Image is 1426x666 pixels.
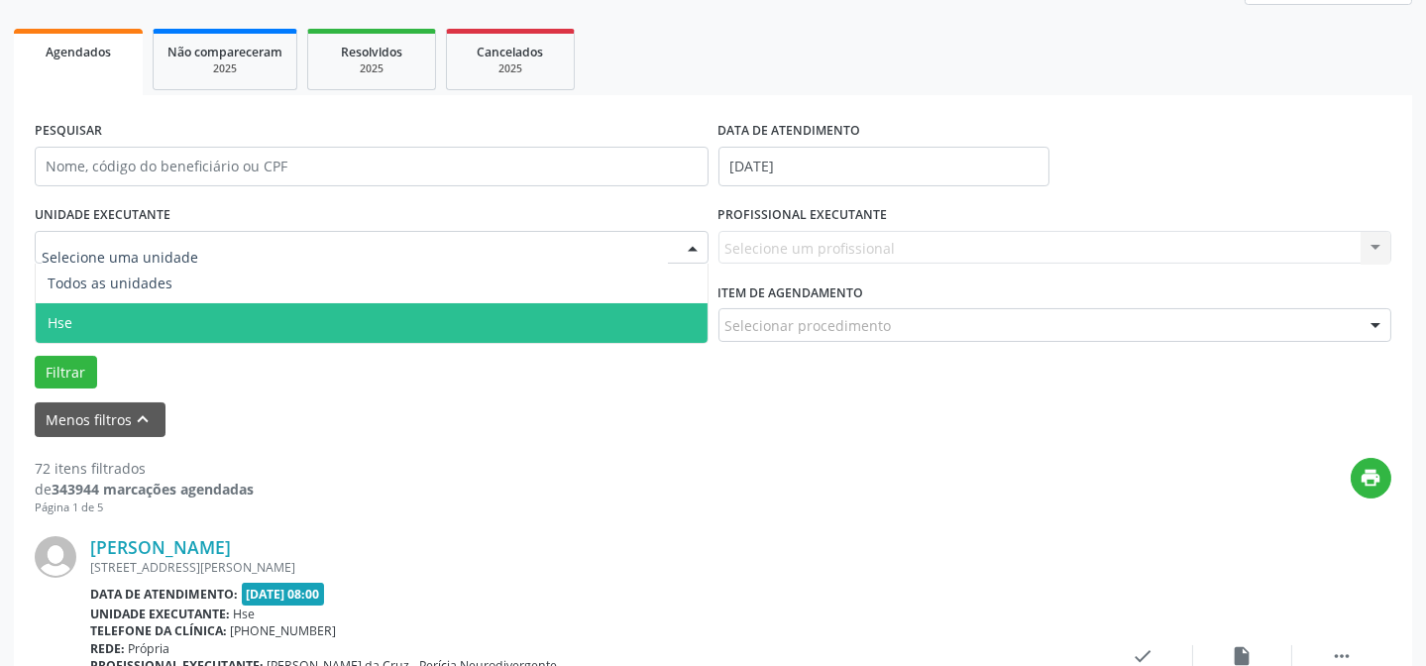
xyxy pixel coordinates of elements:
b: Telefone da clínica: [90,622,227,639]
button: Menos filtroskeyboard_arrow_up [35,402,165,437]
a: [PERSON_NAME] [90,536,231,558]
i: print [1361,467,1382,489]
label: PROFISSIONAL EXECUTANTE [718,200,888,231]
div: de [35,479,254,499]
span: Resolvidos [341,44,402,60]
button: Filtrar [35,356,97,389]
input: Selecione um intervalo [718,147,1050,186]
div: 72 itens filtrados [35,458,254,479]
b: Rede: [90,640,125,657]
input: Selecione uma unidade [42,238,668,277]
span: Não compareceram [167,44,282,60]
span: Selecionar procedimento [725,315,892,336]
span: Todos as unidades [48,274,172,292]
label: UNIDADE EXECUTANTE [35,200,170,231]
img: img [35,536,76,578]
b: Data de atendimento: [90,586,238,603]
label: DATA DE ATENDIMENTO [718,116,861,147]
div: [STREET_ADDRESS][PERSON_NAME] [90,559,1094,576]
div: 2025 [167,61,282,76]
strong: 343944 marcações agendadas [52,480,254,499]
input: Nome, código do beneficiário ou CPF [35,147,709,186]
span: [DATE] 08:00 [242,583,325,606]
i: keyboard_arrow_up [133,408,155,430]
span: Agendados [46,44,111,60]
label: Item de agendamento [718,277,864,308]
div: 2025 [461,61,560,76]
span: Cancelados [478,44,544,60]
b: Unidade executante: [90,606,230,622]
span: Hse [48,313,72,332]
div: Página 1 de 5 [35,499,254,516]
span: [PHONE_NUMBER] [231,622,337,639]
label: PESQUISAR [35,116,102,147]
span: Própria [129,640,170,657]
div: 2025 [322,61,421,76]
span: Hse [234,606,256,622]
button: print [1351,458,1391,499]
